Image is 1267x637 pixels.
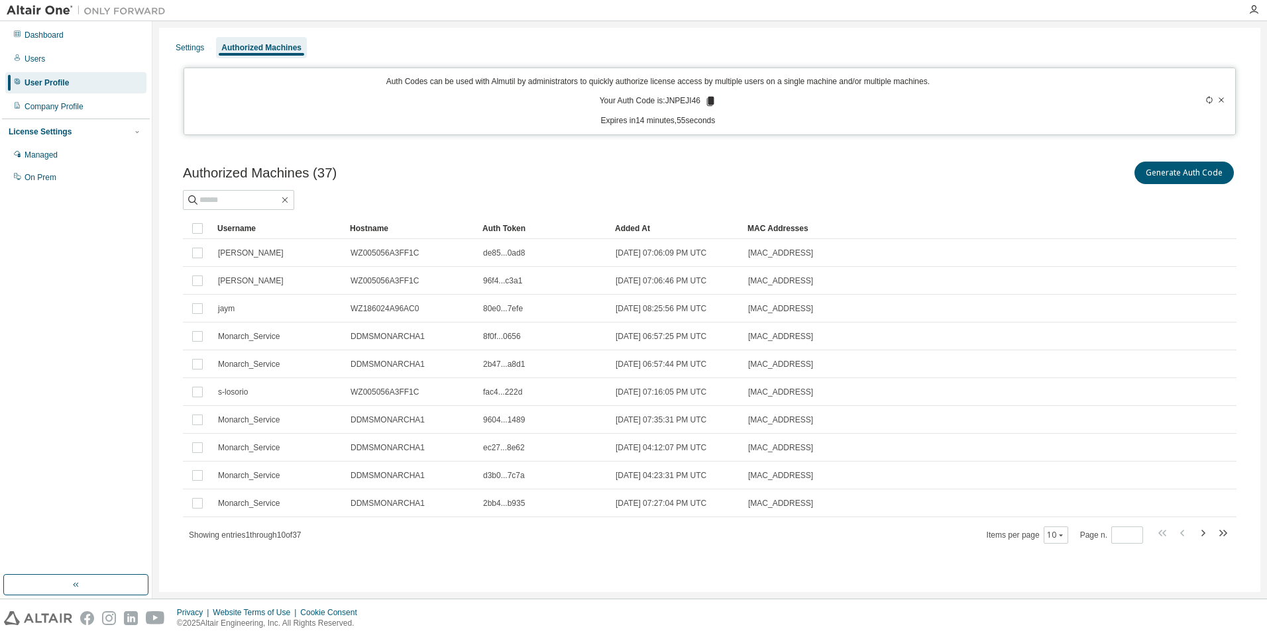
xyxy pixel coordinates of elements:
div: Added At [615,218,737,239]
span: Monarch_Service [218,470,280,481]
span: Monarch_Service [218,359,280,369]
img: instagram.svg [102,611,116,625]
img: Altair One [7,4,172,17]
span: [DATE] 04:23:31 PM UTC [616,470,706,481]
p: Expires in 14 minutes, 55 seconds [192,115,1125,126]
span: [PERSON_NAME] [218,275,284,286]
div: Company Profile [25,101,83,112]
span: [MAC_ADDRESS] [748,275,813,286]
div: Settings [176,42,204,53]
span: [DATE] 06:57:44 PM UTC [616,359,706,369]
span: d3b0...7c7a [483,470,525,481]
div: License Settings [9,126,72,137]
span: 9604...1489 [483,415,525,425]
span: de85...0ad8 [483,248,525,258]
span: [DATE] 08:25:56 PM UTC [616,303,706,314]
span: WZ005056A3FF1C [351,275,419,286]
span: Page n. [1080,526,1143,544]
div: Website Terms of Use [213,607,300,618]
span: Authorized Machines (37) [183,166,337,181]
div: MAC Addresses [747,218,1097,239]
span: [MAC_ADDRESS] [748,331,813,342]
span: Showing entries 1 through 10 of 37 [189,530,302,540]
button: Generate Auth Code [1134,162,1234,184]
div: Hostname [350,218,472,239]
span: [MAC_ADDRESS] [748,415,813,425]
img: altair_logo.svg [4,611,72,625]
div: Auth Token [482,218,604,239]
span: [MAC_ADDRESS] [748,442,813,453]
span: DDMSMONARCHA1 [351,442,425,453]
span: WZ005056A3FF1C [351,387,419,397]
div: Cookie Consent [300,607,364,618]
span: 8f0f...0656 [483,331,521,342]
img: linkedin.svg [124,611,138,625]
div: Username [217,218,339,239]
span: [MAC_ADDRESS] [748,470,813,481]
span: [DATE] 07:16:05 PM UTC [616,387,706,397]
div: Dashboard [25,30,64,40]
span: Monarch_Service [218,442,280,453]
span: [PERSON_NAME] [218,248,284,258]
span: [MAC_ADDRESS] [748,303,813,314]
span: Items per page [987,526,1068,544]
span: [DATE] 07:06:46 PM UTC [616,275,706,286]
span: [DATE] 07:27:04 PM UTC [616,498,706,509]
span: Monarch_Service [218,498,280,509]
span: [MAC_ADDRESS] [748,387,813,397]
p: Auth Codes can be used with Almutil by administrators to quickly authorize license access by mult... [192,76,1125,87]
button: 10 [1047,530,1065,540]
div: On Prem [25,172,56,183]
span: [MAC_ADDRESS] [748,498,813,509]
div: Authorized Machines [221,42,302,53]
span: Monarch_Service [218,415,280,425]
img: youtube.svg [146,611,165,625]
div: User Profile [25,77,69,88]
span: 96f4...c3a1 [483,275,522,286]
span: WZ186024A96AC0 [351,303,419,314]
span: 2b47...a8d1 [483,359,525,369]
span: [DATE] 07:35:31 PM UTC [616,415,706,425]
span: DDMSMONARCHA1 [351,415,425,425]
div: Privacy [177,607,213,618]
span: fac4...222d [483,387,522,397]
span: DDMSMONARCHA1 [351,498,425,509]
span: WZ005056A3FF1C [351,248,419,258]
p: Your Auth Code is: JNPEJI46 [600,95,716,107]
div: Managed [25,150,58,160]
span: Monarch_Service [218,331,280,342]
span: s-losorio [218,387,248,397]
span: [MAC_ADDRESS] [748,359,813,369]
span: DDMSMONARCHA1 [351,359,425,369]
span: DDMSMONARCHA1 [351,470,425,481]
div: Users [25,54,45,64]
span: ec27...8e62 [483,442,525,453]
span: [DATE] 06:57:25 PM UTC [616,331,706,342]
span: [DATE] 04:12:07 PM UTC [616,442,706,453]
span: [DATE] 07:06:09 PM UTC [616,248,706,258]
img: facebook.svg [80,611,94,625]
span: [MAC_ADDRESS] [748,248,813,258]
span: 80e0...7efe [483,303,523,314]
p: © 2025 Altair Engineering, Inc. All Rights Reserved. [177,618,365,629]
span: 2bb4...b935 [483,498,525,509]
span: jaym [218,303,235,314]
span: DDMSMONARCHA1 [351,331,425,342]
